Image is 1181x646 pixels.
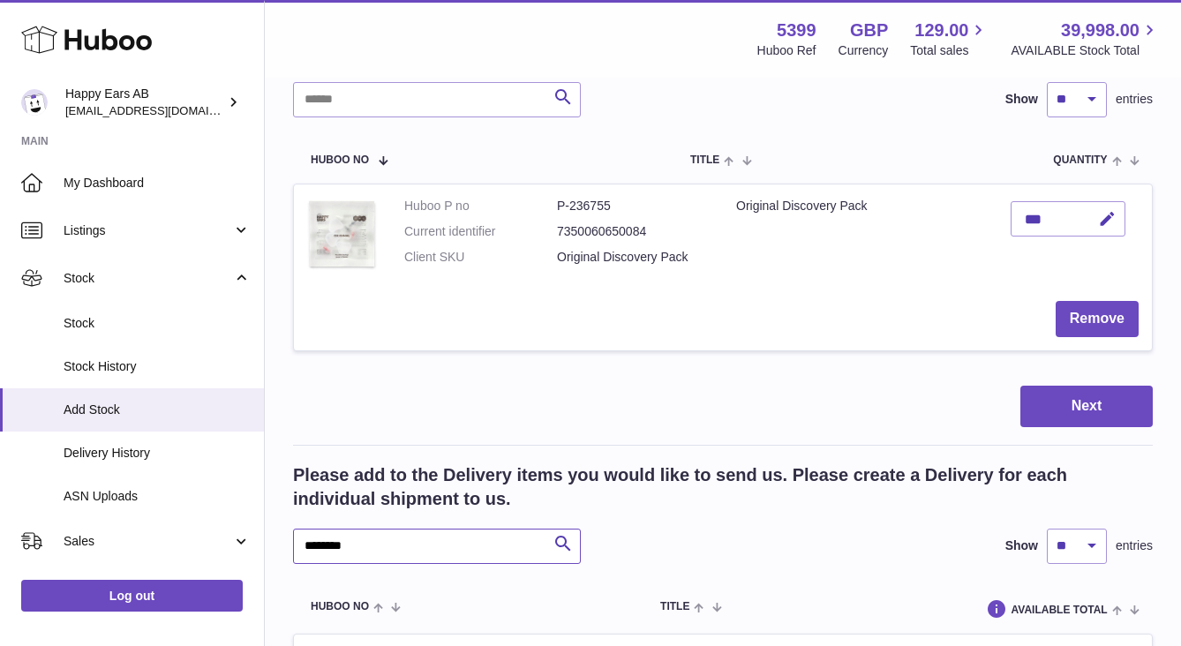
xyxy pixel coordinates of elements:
div: Happy Ears AB [65,86,224,119]
dt: Huboo P no [404,198,557,214]
span: entries [1116,91,1153,108]
button: Remove [1056,301,1139,337]
span: AVAILABLE Total [1012,605,1108,616]
span: AVAILABLE Stock Total [1011,42,1160,59]
span: Listings [64,222,232,239]
img: Original Discovery Pack [307,198,378,270]
dt: Current identifier [404,223,557,240]
a: 129.00 Total sales [910,19,989,59]
label: Show [1005,537,1038,554]
span: entries [1116,537,1153,554]
span: Stock [64,270,232,287]
span: Delivery History [64,445,251,462]
span: Title [690,154,719,166]
span: Add Stock [64,402,251,418]
span: Sales [64,533,232,550]
span: Huboo no [311,154,369,166]
div: Currency [839,42,889,59]
span: Quantity [1053,154,1107,166]
dt: Client SKU [404,249,557,266]
strong: GBP [850,19,888,42]
a: Log out [21,580,243,612]
span: 39,998.00 [1061,19,1140,42]
span: Total sales [910,42,989,59]
h2: Please add to the Delivery items you would like to send us. Please create a Delivery for each ind... [293,463,1153,511]
strong: 5399 [777,19,816,42]
span: Stock History [64,358,251,375]
span: Huboo no [311,601,369,612]
span: Title [660,601,689,612]
span: Stock [64,315,251,332]
dd: P-236755 [557,198,710,214]
div: Huboo Ref [757,42,816,59]
label: Show [1005,91,1038,108]
img: 3pl@happyearsearplugs.com [21,89,48,116]
button: Next [1020,386,1153,427]
dd: 7350060650084 [557,223,710,240]
span: My Dashboard [64,175,251,192]
span: ASN Uploads [64,488,251,505]
span: [EMAIL_ADDRESS][DOMAIN_NAME] [65,103,260,117]
td: Original Discovery Pack [723,184,997,288]
span: 129.00 [914,19,968,42]
a: 39,998.00 AVAILABLE Stock Total [1011,19,1160,59]
dd: Original Discovery Pack [557,249,710,266]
